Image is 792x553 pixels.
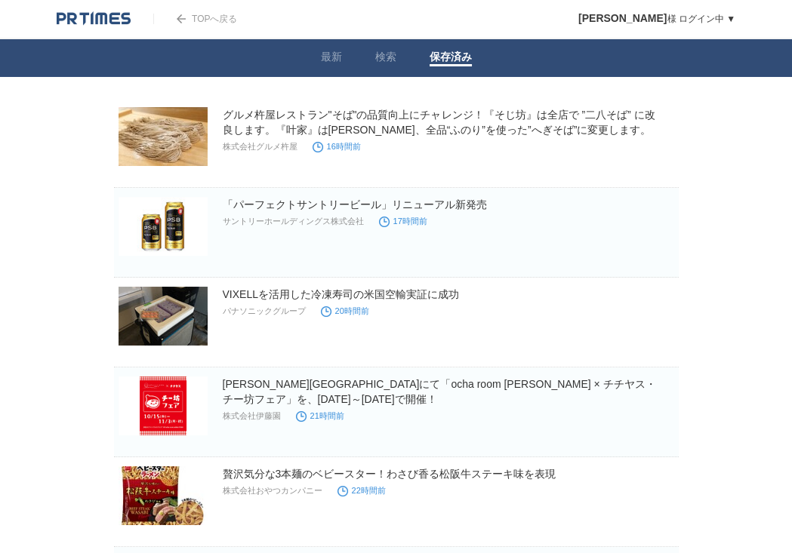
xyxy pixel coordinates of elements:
[321,306,369,315] time: 20時間前
[119,376,208,435] img: 渋谷スクランブルスクエアにて「ocha room ashita ITOEN × チチヤス・チー坊フェア」を、2025年10月15日(水)～11月3日（月）で開催！
[177,14,186,23] img: arrow.png
[313,142,361,151] time: 16時間前
[223,141,297,152] p: 株式会社グルメ杵屋
[223,468,556,480] a: 贅沢気分な3本麺のベビースター！わさび香る松阪牛ステーキ味を表現
[223,109,655,136] a: グルメ杵屋レストラン"そば"の品質向上にチャレンジ！『そじ坊』は全店で ”二八そば” に改良します。『叶家』は[PERSON_NAME]、全品“ふのり”を使った”へぎそば”に変更します。
[337,486,386,495] time: 22時間前
[223,288,459,300] a: VIXELLを活用した冷凍寿司の米国空輸実証に成功
[321,51,342,66] a: 最新
[119,197,208,256] img: 「パーフェクトサントリービール」リニューアル新発売
[119,107,208,166] img: グルメ杵屋レストラン"そば"の品質向上にチャレンジ！『そじ坊』は全店で ”二八そば” に改良します。『叶家』は順次、全品“ふのり”を使った”へぎそば”に変更します。
[375,51,396,66] a: 検索
[119,466,208,525] img: 贅沢気分な3本麺のベビースター！わさび香る松阪牛ステーキ味を表現
[296,411,344,420] time: 21時間前
[223,485,322,496] p: 株式会社おやつカンパニー
[119,287,208,346] img: VIXELLを活用した冷凍寿司の米国空輸実証に成功
[379,217,427,226] time: 17時間前
[223,378,656,405] a: [PERSON_NAME][GEOGRAPHIC_DATA]にて「ocha room [PERSON_NAME] × チチヤス・チー坊フェア」を、[DATE]～[DATE]で開催！
[223,198,487,210] a: 「パーフェクトサントリービール」リニューアル新発売
[578,14,735,24] a: [PERSON_NAME]様 ログイン中 ▼
[430,51,472,66] a: 保存済み
[578,12,667,24] span: [PERSON_NAME]
[223,306,306,317] p: パナソニックグループ
[223,410,281,422] p: 株式会社伊藤園
[153,14,237,24] a: TOPへ戻る
[223,216,364,227] p: サントリーホールディングス株式会社
[57,11,131,26] img: logo.png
